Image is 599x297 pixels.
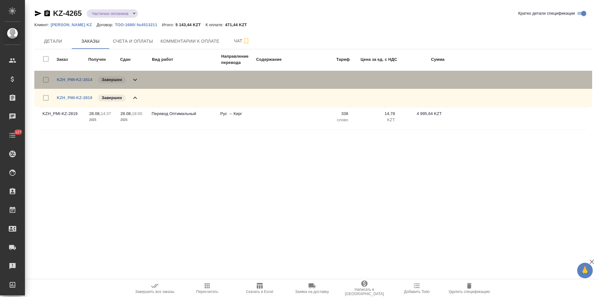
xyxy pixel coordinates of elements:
[90,11,130,16] button: Частично оплачена
[34,89,592,107] div: KZH_PMI-KZ-2819Завершен
[242,37,250,45] svg: Подписаться
[57,95,92,100] a: KZH_PMI-KZ-2819
[38,37,68,45] span: Детали
[161,37,220,45] span: Комментарии к оплате
[57,77,92,82] a: KZH_PMI-KZ-2814
[88,53,119,66] td: Получен
[225,22,251,27] p: 471,44 KZT
[43,10,51,17] button: Скопировать ссылку
[354,117,395,123] p: KZT
[518,10,575,17] span: Кратко детали спецификации
[53,9,82,17] a: KZ-4265
[354,111,395,117] p: 14,78
[227,37,257,45] span: Чат
[96,22,115,27] p: Договор:
[398,53,445,66] td: Сумма
[89,117,114,123] p: 2025
[401,111,442,117] p: 4 995,64 KZT
[176,22,206,27] p: 5 143,44 KZT
[120,111,132,116] p: 28.08,
[308,111,348,117] p: 338
[351,53,397,66] td: Цена за ед. с НДС
[87,9,138,18] div: Частично оплачена
[115,22,162,27] a: ТОО-1680/ №4513211
[152,53,220,66] td: Вид работ
[51,22,96,27] a: [PERSON_NAME] KZ
[102,95,122,101] p: Завершен
[56,53,87,66] td: Заказ
[39,108,86,129] td: KZH_PMI-KZ-2819
[306,53,350,66] td: Тариф
[120,117,145,123] p: 2025
[34,10,42,17] button: Скопировать ссылку для ЯМессенджера
[102,77,122,83] p: Завершен
[120,53,151,66] td: Сдан
[206,22,225,27] p: К оплате:
[34,71,592,89] div: KZH_PMI-KZ-2814Завершен
[11,129,25,135] span: 127
[256,53,306,66] td: Содержание
[132,111,142,116] p: 18:00
[2,127,23,143] a: 127
[580,264,590,277] span: 🙏
[113,37,153,45] span: Счета и оплаты
[34,22,51,27] p: Клиент:
[308,117,348,123] p: слово
[75,37,105,45] span: Заказы
[221,53,255,66] td: Направление перевода
[217,108,251,129] td: Рус → Кирг
[101,111,111,116] p: 14:37
[577,263,593,278] button: 🙏
[152,111,214,117] p: Перевод Оптимальный
[162,22,175,27] p: Итого:
[89,111,101,116] p: 28.08,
